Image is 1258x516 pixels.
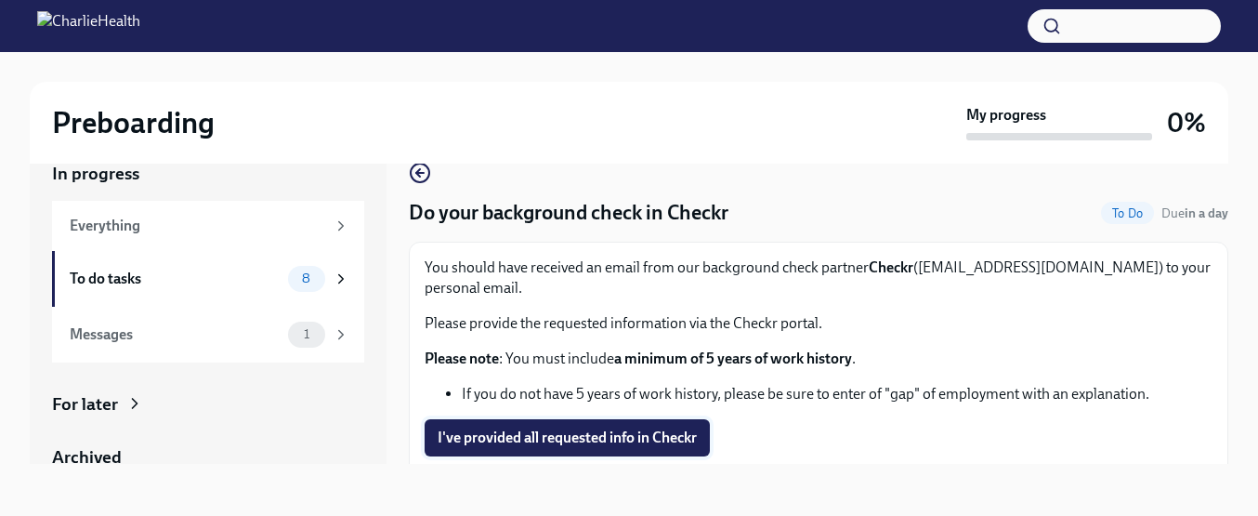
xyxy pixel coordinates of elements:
img: CharlieHealth [37,11,140,41]
div: For later [52,392,118,417]
p: Please provide the requested information via the Checkr portal. [425,313,1212,334]
span: 1 [293,327,321,341]
a: To do tasks8 [52,251,364,307]
button: I've provided all requested info in Checkr [425,419,710,456]
div: Messages [70,324,281,345]
span: To Do [1101,206,1154,220]
strong: a minimum of 5 years of work history [614,350,852,367]
h4: Do your background check in Checkr [409,199,728,227]
h3: 0% [1167,106,1206,139]
span: 8 [291,271,321,285]
strong: Checkr [869,258,913,276]
a: In progress [52,162,364,186]
span: September 27th, 2025 09:00 [1161,205,1228,222]
strong: in a day [1185,205,1228,221]
h2: Preboarding [52,104,215,141]
a: For later [52,392,364,417]
a: Messages1 [52,307,364,363]
span: I've provided all requested info in Checkr [438,429,697,447]
p: : You must include . [425,349,1212,369]
strong: My progress [966,105,1046,126]
span: Due [1161,205,1228,221]
div: Everything [70,216,325,236]
strong: Please note [425,350,499,367]
a: Archived [52,445,364,470]
a: Everything [52,201,364,251]
p: You should have received an email from our background check partner ([EMAIL_ADDRESS][DOMAIN_NAME]... [425,258,1212,298]
div: To do tasks [70,269,281,289]
li: If you do not have 5 years of work history, please be sure to enter of "gap" of employment with a... [462,384,1212,404]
